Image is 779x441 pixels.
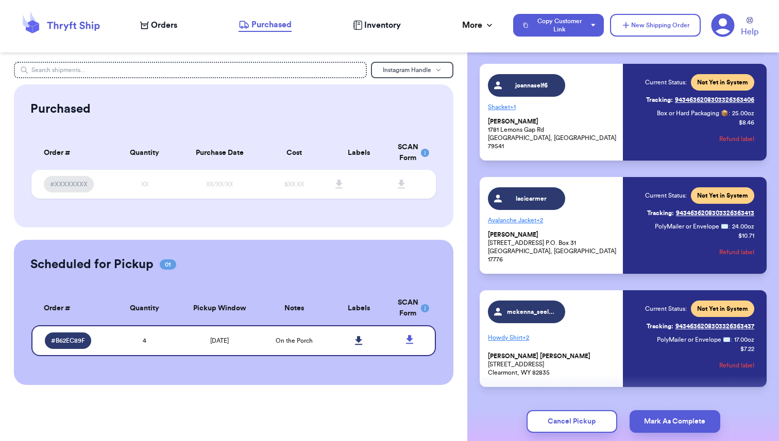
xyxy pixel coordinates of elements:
[630,410,720,433] button: Mark As Complete
[140,19,177,31] a: Orders
[719,354,754,377] button: Refund label
[488,231,538,239] span: [PERSON_NAME]
[488,99,617,115] p: Shacket
[353,19,401,31] a: Inventory
[734,336,754,344] span: 17.00 oz
[488,329,617,346] p: Howdy Shirt
[655,223,729,230] span: PolyMailer or Envelope ✉️
[160,259,176,270] span: 01
[398,297,424,319] div: SCAN Form
[740,345,754,353] p: $ 7.22
[645,305,687,313] span: Current Status:
[262,291,327,325] th: Notes
[741,17,758,38] a: Help
[647,209,674,217] span: Tracking:
[697,78,748,86] span: Not Yet in System
[50,180,88,188] span: #XXXXXXXX
[731,336,732,344] span: :
[251,19,292,31] span: Purchased
[729,109,730,117] span: :
[732,222,754,231] span: 24.00 oz
[646,92,754,108] a: Tracking:9434636208303326363406
[30,101,91,117] h2: Purchased
[371,62,453,78] button: Instagram Handle
[697,191,748,200] span: Not Yet in System
[488,231,617,263] p: [STREET_ADDRESS] P.O. Box 31 [GEOGRAPHIC_DATA], [GEOGRAPHIC_DATA] 17776
[488,117,617,150] p: 1781 Lemons Gap Rd [GEOGRAPHIC_DATA], [GEOGRAPHIC_DATA] 79541
[645,78,687,86] span: Current Status:
[645,191,687,200] span: Current Status:
[732,109,754,117] span: 25.00 oz
[488,212,617,228] p: Avalanche Jacket
[14,62,367,78] input: Search shipments...
[141,181,148,187] span: XX
[488,352,617,377] p: [STREET_ADDRESS] Clearmont, WY 82835
[510,104,516,110] span: + 1
[177,136,262,170] th: Purchase Date
[276,338,313,344] span: On the Porch
[462,19,495,31] div: More
[488,352,590,360] span: [PERSON_NAME] [PERSON_NAME]
[657,337,731,343] span: PolyMailer or Envelope ✉️
[741,26,758,38] span: Help
[30,256,154,273] h2: Scheduled for Pickup
[697,305,748,313] span: Not Yet in System
[262,136,327,170] th: Cost
[239,19,292,32] a: Purchased
[527,410,617,433] button: Cancel Pickup
[738,232,754,240] p: $ 10.71
[657,110,729,116] span: Box or Hard Packaging 📦
[151,19,177,31] span: Orders
[488,118,538,126] span: [PERSON_NAME]
[513,14,604,37] button: Copy Customer Link
[327,291,392,325] th: Labels
[31,136,112,170] th: Order #
[507,195,556,203] span: lacicarmer
[51,337,85,345] span: # B62EC89F
[31,291,112,325] th: Order #
[177,291,262,325] th: Pickup Window
[739,118,754,127] p: $ 8.46
[507,308,556,316] span: mckenna_seeley
[143,338,146,344] span: 4
[610,14,701,37] button: New Shipping Order
[536,217,543,223] span: + 2
[112,136,177,170] th: Quantity
[719,128,754,150] button: Refund label
[719,241,754,263] button: Refund label
[646,96,673,104] span: Tracking:
[327,136,392,170] th: Labels
[206,181,233,187] span: XX/XX/XX
[210,338,229,344] span: [DATE]
[383,67,431,73] span: Instagram Handle
[729,222,730,231] span: :
[284,181,304,187] span: $XX.XX
[398,142,424,164] div: SCAN Form
[647,205,754,221] a: Tracking:9434636208303326363413
[364,19,401,31] span: Inventory
[647,322,673,330] span: Tracking:
[647,318,754,334] a: Tracking:9434636208303326363437
[112,291,177,325] th: Quantity
[522,334,529,341] span: + 2
[507,81,556,90] span: joannaself6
